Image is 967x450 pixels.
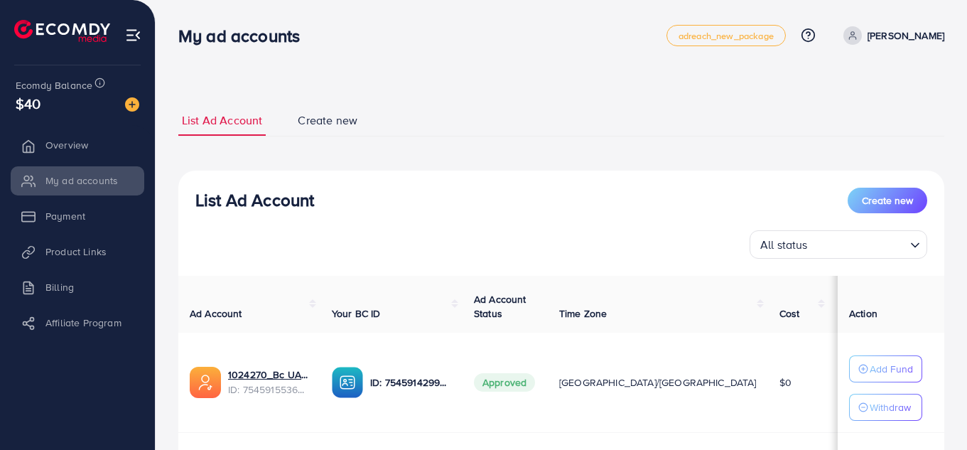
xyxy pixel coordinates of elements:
a: adreach_new_package [666,25,786,46]
img: logo [14,20,110,42]
img: image [125,97,139,112]
span: Ad Account Status [474,292,526,321]
span: Ad Account [190,306,242,321]
span: Cost [779,306,800,321]
input: Search for option [812,232,904,255]
span: Ecomdy Balance [16,78,92,92]
p: [PERSON_NAME] [868,27,944,44]
span: Your BC ID [332,306,381,321]
h3: My ad accounts [178,26,311,46]
span: Approved [474,373,535,392]
button: Withdraw [849,394,922,421]
p: ID: 7545914299548221448 [370,374,451,391]
span: [GEOGRAPHIC_DATA]/[GEOGRAPHIC_DATA] [559,375,757,390]
span: $40 [16,93,40,114]
span: Create new [298,112,357,129]
span: Action [849,306,877,321]
img: menu [125,27,141,43]
span: Create new [862,193,913,208]
p: Add Fund [870,360,913,377]
h3: List Ad Account [195,190,314,210]
div: Search for option [750,230,927,259]
span: adreach_new_package [679,31,774,41]
span: $0 [779,375,792,390]
span: ID: 7545915536356278280 [228,382,309,397]
p: Withdraw [870,399,911,416]
span: Time Zone [559,306,607,321]
div: <span class='underline'>1024270_Bc UAE10kkk_1756920945833</span></br>7545915536356278280 [228,368,309,397]
img: ic-ba-acc.ded83a64.svg [332,367,363,398]
button: Create new [848,188,927,213]
button: Add Fund [849,355,922,382]
span: All status [757,235,811,255]
span: List Ad Account [182,112,262,129]
img: ic-ads-acc.e4c84228.svg [190,367,221,398]
a: [PERSON_NAME] [838,26,944,45]
a: 1024270_Bc UAE10kkk_1756920945833 [228,368,309,382]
